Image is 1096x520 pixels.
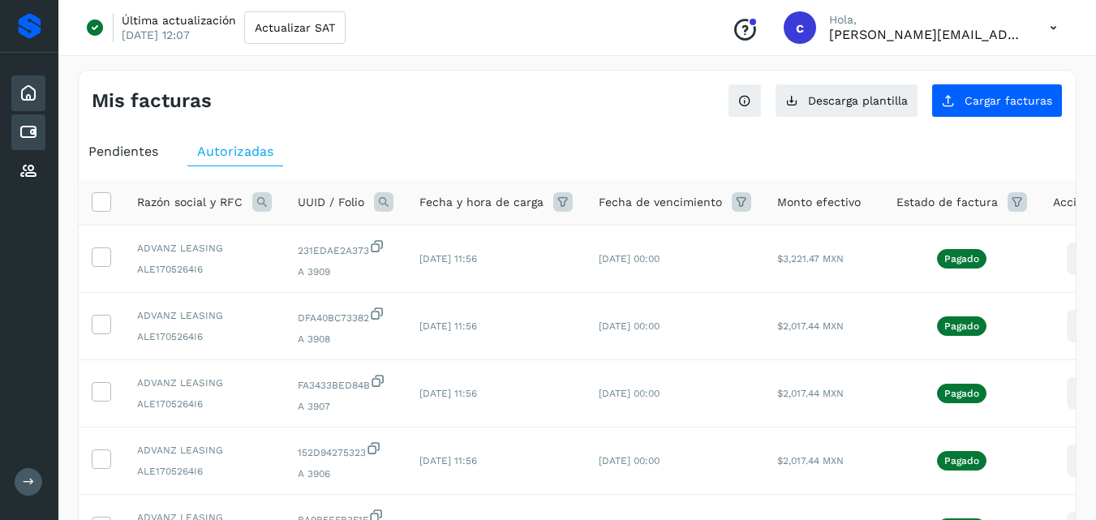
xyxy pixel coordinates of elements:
[137,443,272,458] span: ADVANZ LEASING
[944,455,979,466] p: Pagado
[298,466,393,481] span: A 3906
[11,114,45,150] div: Cuentas por pagar
[298,332,393,346] span: A 3908
[244,11,346,44] button: Actualizar SAT
[896,194,998,211] span: Estado de factura
[808,95,908,106] span: Descarga plantilla
[777,194,861,211] span: Monto efectivo
[137,464,272,479] span: ALE1705264I6
[298,306,393,325] span: DFA40BC73382
[777,320,844,332] span: $2,017.44 MXN
[92,89,212,113] h4: Mis facturas
[775,84,918,118] button: Descarga plantilla
[599,388,660,399] span: [DATE] 00:00
[298,373,393,393] span: FA3433BED84B
[931,84,1063,118] button: Cargar facturas
[777,388,844,399] span: $2,017.44 MXN
[137,241,272,256] span: ADVANZ LEASING
[829,13,1024,27] p: Hola,
[122,13,236,28] p: Última actualización
[298,264,393,279] span: A 3909
[419,320,477,332] span: [DATE] 11:56
[137,397,272,411] span: ALE1705264I6
[944,388,979,399] p: Pagado
[122,28,190,42] p: [DATE] 12:07
[88,144,158,159] span: Pendientes
[599,253,660,264] span: [DATE] 00:00
[944,320,979,332] p: Pagado
[298,440,393,460] span: 152D94275323
[419,455,477,466] span: [DATE] 11:56
[965,95,1052,106] span: Cargar facturas
[829,27,1024,42] p: carlos.pacheco@merq.com.mx
[419,194,544,211] span: Fecha y hora de carga
[298,194,364,211] span: UUID / Folio
[419,253,477,264] span: [DATE] 11:56
[137,376,272,390] span: ADVANZ LEASING
[197,144,273,159] span: Autorizadas
[11,153,45,189] div: Proveedores
[777,455,844,466] span: $2,017.44 MXN
[298,239,393,258] span: 231EDAE2A373
[419,388,477,399] span: [DATE] 11:56
[137,329,272,344] span: ALE1705264I6
[599,320,660,332] span: [DATE] 00:00
[298,399,393,414] span: A 3907
[137,308,272,323] span: ADVANZ LEASING
[137,262,272,277] span: ALE1705264I6
[777,253,844,264] span: $3,221.47 MXN
[255,22,335,33] span: Actualizar SAT
[11,75,45,111] div: Inicio
[599,455,660,466] span: [DATE] 00:00
[137,194,243,211] span: Razón social y RFC
[599,194,722,211] span: Fecha de vencimiento
[944,253,979,264] p: Pagado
